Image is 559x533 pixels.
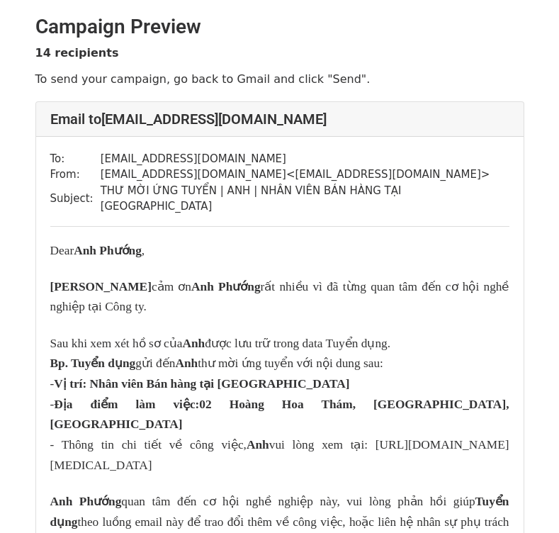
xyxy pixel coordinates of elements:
span: Bp. Tuyển dụng [50,357,136,370]
td: To: [50,151,101,167]
span: Vị trí: Nhân viên Bán hàng tại [GEOGRAPHIC_DATA] [54,377,349,391]
span: Dear [50,244,74,257]
strong: 14 recipients [35,46,119,60]
td: [EMAIL_ADDRESS][DOMAIN_NAME] [101,151,509,167]
td: [EMAIL_ADDRESS][DOMAIN_NAME] < [EMAIL_ADDRESS][DOMAIN_NAME] > [101,167,509,183]
p: To send your campaign, go back to Gmail and click "Send". [35,72,524,86]
span: Anh [175,357,198,370]
h4: Email to [EMAIL_ADDRESS][DOMAIN_NAME] [50,111,509,128]
span: Anh Phướng [50,495,122,508]
span: gửi đến [135,357,175,370]
span: vui lòng xem tại: [URL][DOMAIN_NAME][MEDICAL_DATA] [50,438,509,472]
span: - Thông tin chi tiết về công việc, [50,438,247,451]
span: Tuyển dụng [50,495,512,529]
span: [PERSON_NAME] [50,280,152,293]
td: Subject: [50,183,101,215]
span: quan tâm đến cơ hội nghề nghiệp này, vui lòng phản hồi giúp [121,495,475,508]
span: Địa điểm làm việc: [54,398,199,411]
td: From: [50,167,101,183]
span: Anh Phướng [191,280,261,293]
span: thư mời ứng tuyển với nội dung sau: [198,357,383,370]
h2: Campaign Preview [35,15,524,39]
span: 02 Hoàng Hoa Thám, [GEOGRAPHIC_DATA], [GEOGRAPHIC_DATA] [50,398,512,432]
span: Anh Phướng [74,244,142,257]
span: Anh [247,438,269,451]
span: - [50,377,55,391]
span: Anh [182,337,205,350]
span: được lưu trữ trong data Tuyển dụng. [205,337,390,350]
td: THƯ MỜI ỨNG TUYỂN | ANH | NHÂN VIÊN BÁN HÀNG TẠI [GEOGRAPHIC_DATA] [101,183,509,215]
span: - [50,398,55,411]
span: , [142,244,145,257]
span: cảm ơn [152,280,191,293]
span: Sau khi xem xét hồ sơ của [50,337,183,350]
span: rất nhiều vì đã từng quan tâm đến cơ hội nghề nghiệp tại Công ty. [50,280,512,314]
